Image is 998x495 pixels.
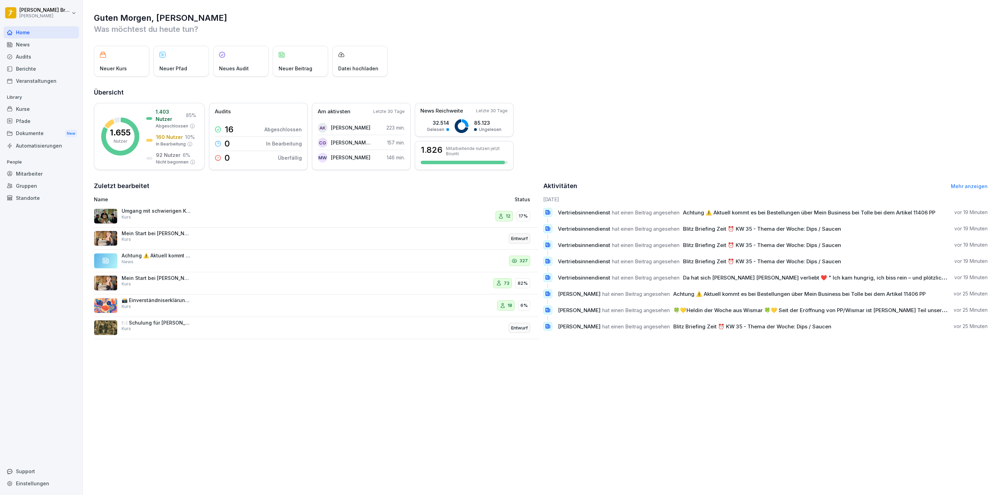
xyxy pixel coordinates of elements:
[3,127,79,140] div: Dokumente
[318,138,327,148] div: CG
[122,320,191,326] p: 🍽️ Schulung für [PERSON_NAME]: [PERSON_NAME]
[602,307,670,313] span: hat einen Beitrag angesehen
[94,24,988,35] p: Was möchtest du heute tun?
[3,192,79,204] a: Standorte
[515,196,530,203] p: Status
[3,140,79,152] a: Automatisierungen
[114,138,127,144] p: Nutzer
[122,281,131,287] p: Kurs
[3,75,79,87] a: Veranstaltungen
[683,242,841,248] span: Blitz Briefing Zeit ⏰ KW 35 - Thema der Woche: Dips / Saucen
[122,297,191,303] p: 📸 Einverständniserklärung für Foto- und Videonutzung
[558,226,610,232] span: Vertriebsinnendienst
[476,108,508,114] p: Letzte 30 Tage
[318,153,327,162] div: MW
[420,107,463,115] p: News Reichweite
[520,302,528,309] p: 6%
[427,119,449,126] p: 32.514
[612,209,680,216] span: hat einen Beitrag angesehen
[558,291,601,297] span: [PERSON_NAME]
[602,291,670,297] span: hat einen Beitrag angesehen
[122,326,131,332] p: Kurs
[511,325,528,332] p: Entwurf
[683,226,841,232] span: Blitz Briefing Zeit ⏰ KW 35 - Thema der Woche: Dips / Saucen
[94,231,117,246] img: aaay8cu0h1hwaqqp9269xjan.png
[94,320,117,335] img: c6pxyn0tmrqwj4a1jbcqb86l.png
[156,151,181,159] p: 92 Nutzer
[225,125,234,134] p: 16
[543,181,577,191] h2: Aktivitäten
[3,51,79,63] a: Audits
[386,124,405,131] p: 223 min.
[954,209,988,216] p: vor 19 Minuten
[122,214,131,220] p: Kurs
[94,88,988,97] h2: Übersicht
[3,63,79,75] a: Berichte
[122,236,131,242] p: Kurs
[225,140,230,148] p: 0
[612,258,680,265] span: hat einen Beitrag angesehen
[65,130,77,138] div: New
[558,242,610,248] span: Vertriebsinnendienst
[215,108,231,116] p: Audits
[612,242,680,248] span: hat einen Beitrag angesehen
[558,274,610,281] span: Vertriebsinnendienst
[954,258,988,265] p: vor 19 Minuten
[954,290,988,297] p: vor 25 Minuten
[683,258,841,265] span: Blitz Briefing Zeit ⏰ KW 35 - Thema der Woche: Dips / Saucen
[954,241,988,248] p: vor 19 Minuten
[3,103,79,115] div: Kurse
[506,213,510,220] p: 12
[612,226,680,232] span: hat einen Beitrag angesehen
[156,159,189,165] p: Nicht begonnen
[94,250,539,272] a: Achtung ⚠️ Aktuell kommt es bei Bestellungen über Mein Business bei Tolle bei dem Artikel 11406 P...
[673,291,926,297] span: Achtung ⚠️ Aktuell kommt es bei Bestellungen über Mein Business bei Tolle bei dem Artikel 11406 PP
[122,208,191,214] p: Umgang mit schwierigen Kunden
[94,317,539,339] a: 🍽️ Schulung für [PERSON_NAME]: [PERSON_NAME]KursEntwurf
[479,126,501,133] p: Ungelesen
[110,129,131,137] p: 1.655
[156,133,183,141] p: 160 Nutzer
[159,65,187,72] p: Neuer Pfad
[3,38,79,51] a: News
[331,124,370,131] p: [PERSON_NAME]
[94,294,539,317] a: 📸 Einverständniserklärung für Foto- und VideonutzungKurs186%
[331,154,370,161] p: [PERSON_NAME]
[3,465,79,477] div: Support
[279,65,312,72] p: Neuer Beitrag
[122,259,133,265] p: News
[519,257,528,264] p: 327
[387,139,405,146] p: 157 min.
[3,180,79,192] a: Gruppen
[954,307,988,313] p: vor 25 Minuten
[504,280,509,287] p: 73
[156,141,186,147] p: In Bearbeitung
[954,274,988,281] p: vor 19 Minuten
[94,205,539,228] a: Umgang mit schwierigen KundenKurs1217%
[225,154,230,162] p: 0
[183,151,190,159] p: 6 %
[266,140,302,147] p: In Bearbeitung
[338,65,378,72] p: Datei hochladen
[511,235,528,242] p: Entwurf
[3,92,79,103] p: Library
[427,126,444,133] p: Gelesen
[19,7,70,13] p: [PERSON_NAME] Bremke
[508,302,512,309] p: 18
[3,26,79,38] a: Home
[122,275,191,281] p: Mein Start bei [PERSON_NAME] - Personalfragebogen
[19,14,70,18] p: [PERSON_NAME]
[558,323,601,330] span: [PERSON_NAME]
[602,323,670,330] span: hat einen Beitrag angesehen
[3,477,79,489] div: Einstellungen
[673,307,953,313] span: 🍀💛Heldin der Woche aus Wismar 🍀💛 Seit der Eröffnung von PP/Wismar ist [PERSON_NAME] Teil unseres T
[3,115,79,127] a: Pfade
[474,119,501,126] p: 85.123
[122,230,191,237] p: Mein Start bei [PERSON_NAME] - Personalfragebogen
[421,146,443,154] h3: 1.826
[543,196,988,203] h6: [DATE]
